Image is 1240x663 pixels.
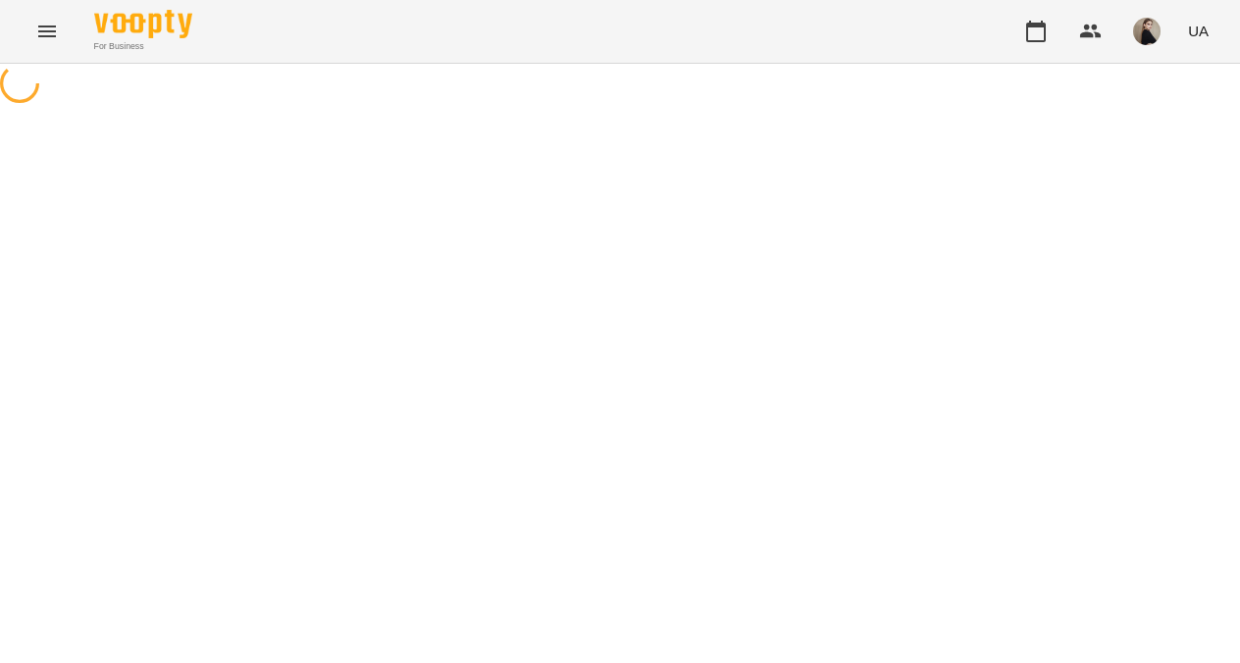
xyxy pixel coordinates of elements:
img: Voopty Logo [94,10,192,38]
button: Menu [24,8,71,55]
img: 5e9a9518ec6e813dcf6359420b087dab.jpg [1133,18,1161,45]
button: UA [1180,13,1216,49]
span: For Business [94,40,192,53]
span: UA [1188,21,1209,41]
